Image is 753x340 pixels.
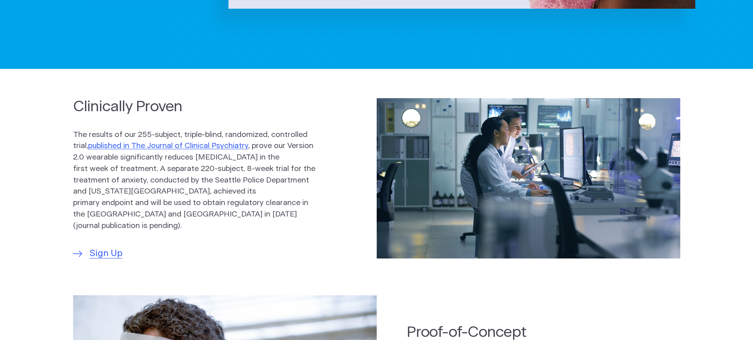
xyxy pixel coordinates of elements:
p: The results of our 255-subject, triple-blind, randomized, controlled trial, , prove our Version 2... [73,129,316,232]
a: published in The Journal of Clinical Psychiatry [88,142,248,150]
a: Sign Up [73,247,123,260]
h2: Clinically Proven [73,97,316,117]
span: Sign Up [90,247,123,260]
